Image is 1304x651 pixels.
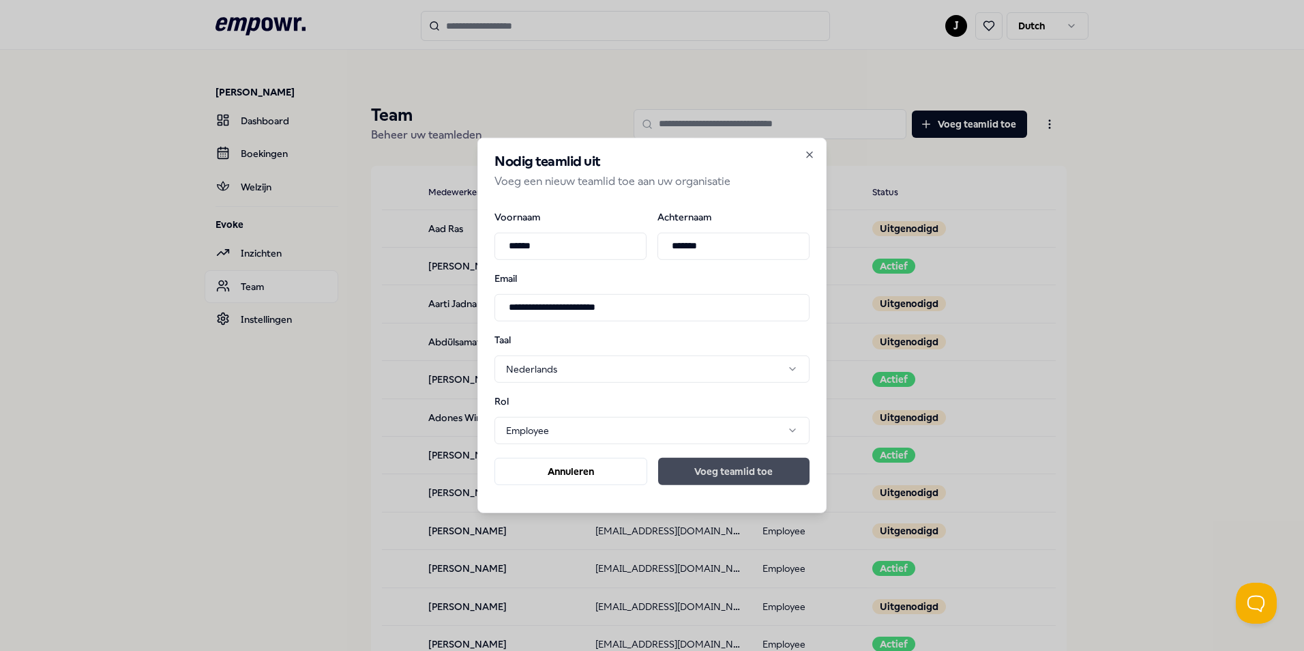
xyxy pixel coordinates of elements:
button: Annuleren [494,458,647,485]
label: Rol [494,396,565,406]
p: Voeg een nieuw teamlid toe aan uw organisatie [494,173,810,190]
button: Voeg teamlid toe [658,458,810,485]
label: Voornaam [494,212,647,221]
label: Achternaam [657,212,810,221]
label: Email [494,273,810,283]
label: Taal [494,334,565,344]
h2: Nodig teamlid uit [494,155,810,169]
